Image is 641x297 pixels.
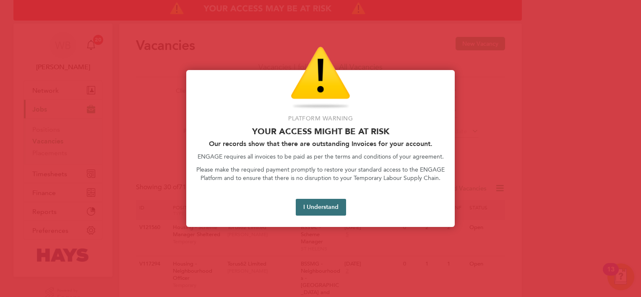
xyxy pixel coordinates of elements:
[291,47,350,109] img: Warning Icon
[186,70,455,227] div: Access At Risk
[196,140,445,148] h2: Our records show that there are outstanding Invoices for your account.
[196,166,445,182] p: Please make the required payment promptly to restore your standard access to the ENGAGE Platform ...
[296,199,346,216] button: I Understand
[196,126,445,136] p: Your access might be at risk
[196,115,445,123] p: Platform Warning
[196,153,445,161] p: ENGAGE requires all invoices to be paid as per the terms and conditions of your agreement.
